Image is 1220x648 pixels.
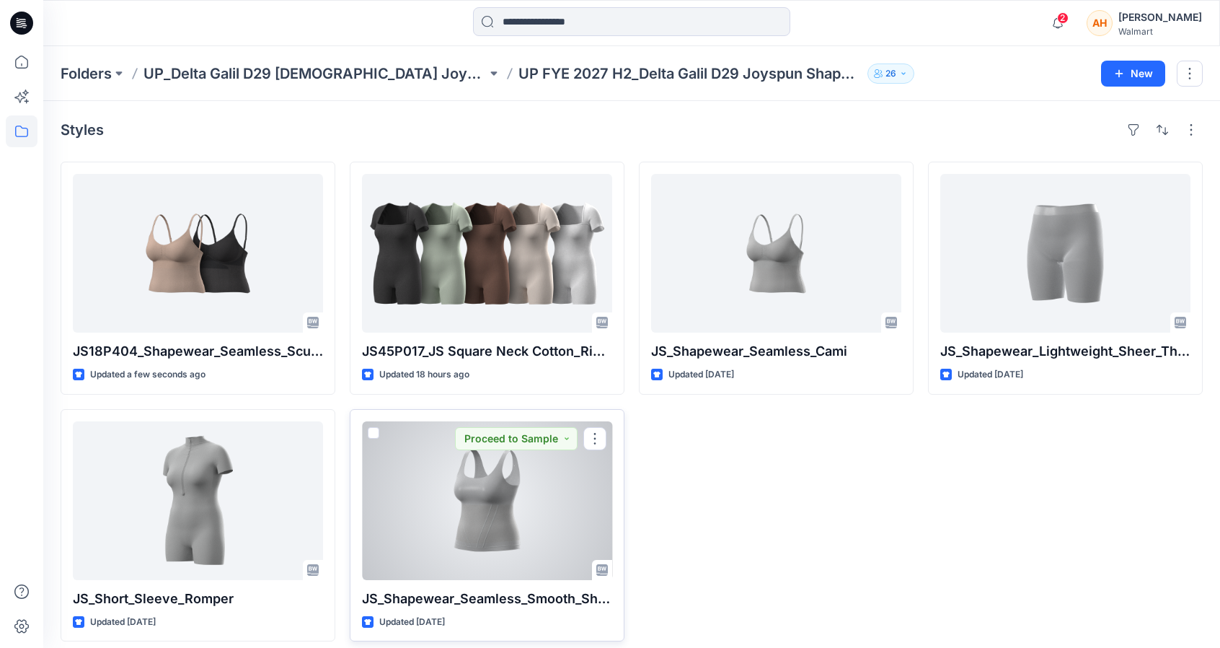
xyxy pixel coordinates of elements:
a: JS45P017_JS Square Neck Cotton_Rib_Onesie [362,174,612,333]
p: JS18P404_Shapewear_Seamless_Sculpt_Cami [73,341,323,362]
p: JS_Short_Sleeve_Romper [73,589,323,609]
h4: Styles [61,121,104,139]
p: JS45P017_JS Square Neck Cotton_Rib_Onesie [362,341,612,362]
a: UP_Delta Galil D29 [DEMOGRAPHIC_DATA] Joyspun Intimates [143,64,487,84]
a: JS_Shapewear_Seamless_Smooth_Shine_Tank [362,421,612,580]
button: 26 [867,64,914,84]
p: Updated a few seconds ago [90,367,205,382]
div: [PERSON_NAME] [1118,9,1202,26]
a: JS18P404_Shapewear_Seamless_Sculpt_Cami [73,174,323,333]
div: Walmart [1118,26,1202,37]
a: JS_Shapewear_Lightweight_Sheer_Thigh_Shaper [940,174,1190,333]
div: AH [1087,10,1113,36]
span: 2 [1057,12,1069,24]
p: Updated [DATE] [379,615,445,630]
a: JS_Short_Sleeve_Romper [73,421,323,580]
a: Folders [61,64,112,84]
button: New [1101,61,1165,87]
p: Updated 18 hours ago [379,367,469,382]
p: 26 [885,66,896,82]
p: Updated [DATE] [668,367,734,382]
p: Updated [DATE] [90,615,156,630]
p: UP FYE 2027 H2_Delta Galil D29 Joyspun Shapewear [518,64,862,84]
p: JS_Shapewear_Seamless_Smooth_Shine_Tank [362,589,612,609]
a: JS_Shapewear_Seamless_Cami [651,174,901,333]
p: JS_Shapewear_Seamless_Cami [651,341,901,362]
p: Updated [DATE] [958,367,1023,382]
p: JS_Shapewear_Lightweight_Sheer_Thigh_Shaper [940,341,1190,362]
